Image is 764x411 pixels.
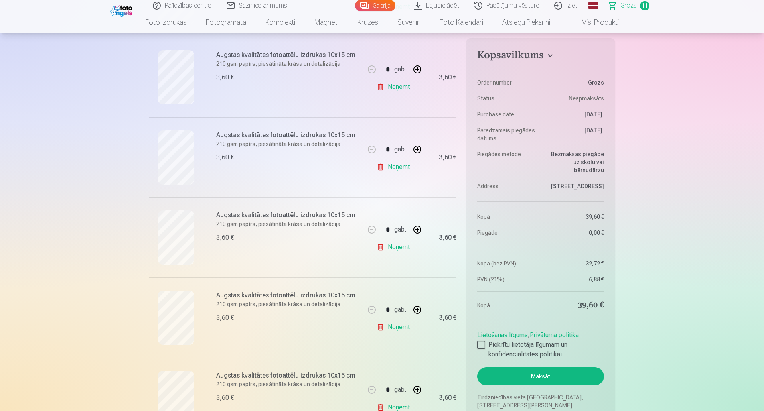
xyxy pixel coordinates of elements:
dd: 32,72 € [545,260,604,267]
div: gab. [394,220,406,239]
img: /fa1 [110,3,134,17]
h6: Augstas kvalitātes fotoattēlu izdrukas 10x15 cm [216,291,360,300]
dt: Status [477,94,537,102]
dd: Bezmaksas piegāde uz skolu vai bērnudārzu [545,150,604,174]
div: gab. [394,300,406,319]
div: gab. [394,60,406,79]
dt: Kopā [477,213,537,221]
h6: Augstas kvalitātes fotoattēlu izdrukas 10x15 cm [216,371,360,380]
div: 3,60 € [439,395,456,400]
div: , [477,327,604,359]
div: 3,60 € [439,235,456,240]
span: 11 [640,1,649,10]
button: Maksāt [477,367,604,385]
h6: Augstas kvalitātes fotoattēlu izdrukas 10x15 cm [216,50,360,60]
p: 210 gsm papīrs, piesātināta krāsa un detalizācija [216,300,360,308]
dd: 39,60 € [545,213,604,221]
a: Lietošanas līgums [477,331,528,339]
div: 3,60 € [216,153,234,162]
a: Foto izdrukas [136,11,196,33]
a: Suvenīri [388,11,430,33]
dd: 39,60 € [545,300,604,311]
a: Noņemt [377,159,413,175]
button: Kopsavilkums [477,49,604,64]
div: 3,60 € [439,315,456,320]
div: 3,60 € [216,73,234,82]
dt: Kopā [477,300,537,311]
dt: Address [477,182,537,190]
dt: Order number [477,79,537,87]
p: 210 gsm papīrs, piesātināta krāsa un detalizācija [216,220,360,228]
a: Fotogrāmata [196,11,256,33]
dt: Piegāde [477,229,537,237]
dt: Paredzamais piegādes datums [477,126,537,142]
a: Noņemt [377,239,413,255]
a: Noņemt [377,79,413,95]
p: 210 gsm papīrs, piesātināta krāsa un detalizācija [216,380,360,388]
p: 210 gsm papīrs, piesātināta krāsa un detalizācija [216,60,360,68]
dt: Purchase date [477,110,537,118]
a: Magnēti [305,11,348,33]
a: Komplekti [256,11,305,33]
label: Piekrītu lietotāja līgumam un konfidencialitātes politikai [477,340,604,359]
div: 3,60 € [216,393,234,403]
dd: 0,00 € [545,229,604,237]
p: 210 gsm papīrs, piesātināta krāsa un detalizācija [216,140,360,148]
span: Grozs [620,1,637,10]
div: gab. [394,380,406,399]
div: 3,60 € [216,233,234,242]
dd: 6,88 € [545,275,604,283]
h6: Augstas kvalitātes fotoattēlu izdrukas 10x15 cm [216,210,360,220]
dt: PVN (21%) [477,275,537,283]
a: Foto kalendāri [430,11,493,33]
a: Noņemt [377,319,413,335]
div: 3,60 € [439,75,456,80]
a: Krūzes [348,11,388,33]
h6: Augstas kvalitātes fotoattēlu izdrukas 10x15 cm [216,130,360,140]
dd: [STREET_ADDRESS] [545,182,604,190]
a: Atslēgu piekariņi [493,11,560,33]
p: Tirdzniecības vieta [GEOGRAPHIC_DATA], [STREET_ADDRESS][PERSON_NAME] [477,393,604,409]
dt: Piegādes metode [477,150,537,174]
dd: [DATE]. [545,110,604,118]
div: 3,60 € [216,313,234,323]
div: 3,60 € [439,155,456,160]
a: Privātuma politika [530,331,579,339]
div: gab. [394,140,406,159]
span: Neapmaksāts [569,94,604,102]
dd: Grozs [545,79,604,87]
dd: [DATE]. [545,126,604,142]
a: Visi produkti [560,11,628,33]
dt: Kopā (bez PVN) [477,260,537,267]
